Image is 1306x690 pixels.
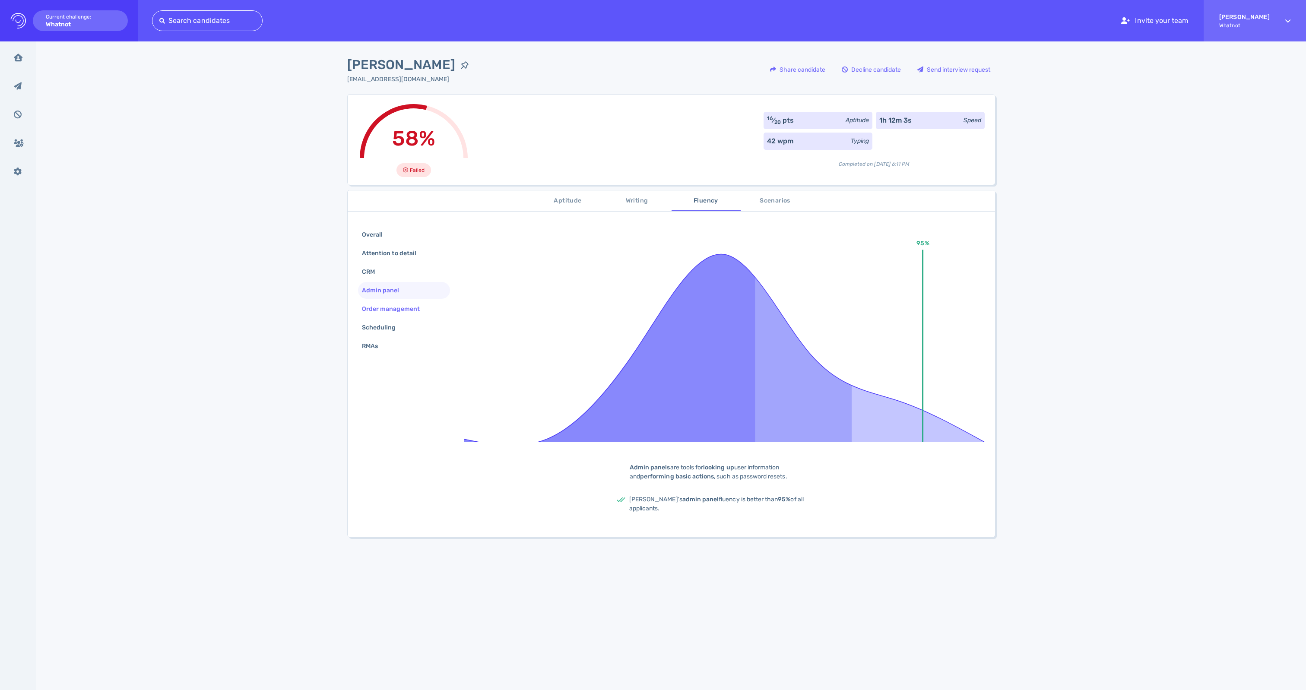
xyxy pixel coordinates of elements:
[1219,13,1270,21] strong: [PERSON_NAME]
[682,496,719,503] b: admin panel
[360,284,410,297] div: Admin panel
[964,116,981,125] div: Speed
[913,60,995,79] div: Send interview request
[879,115,912,126] div: 1h 12m 3s
[774,119,781,125] sub: 20
[360,340,388,352] div: RMAs
[360,321,406,334] div: Scheduling
[608,196,666,206] span: Writing
[764,153,985,168] div: Completed on [DATE] 6:11 PM
[1219,22,1270,28] span: Whatnot
[347,55,455,75] span: [PERSON_NAME]
[616,463,832,481] div: are tools for user information and , such as password resets.
[703,464,734,471] b: looking up
[539,196,597,206] span: Aptitude
[851,136,869,146] div: Typing
[846,116,869,125] div: Aptitude
[767,115,773,121] sup: 16
[766,60,830,79] div: Share candidate
[916,240,929,247] text: 95%
[360,266,385,278] div: CRM
[360,228,393,241] div: Overall
[767,136,793,146] div: 42 wpm
[767,115,794,126] div: ⁄ pts
[360,303,430,315] div: Order management
[347,75,474,84] div: Click to copy the email address
[392,126,435,151] span: 58%
[913,59,995,80] button: Send interview request
[410,165,425,175] span: Failed
[837,59,906,80] button: Decline candidate
[765,59,830,80] button: Share candidate
[778,496,790,503] b: 95%
[630,464,670,471] b: Admin panels
[837,60,905,79] div: Decline candidate
[629,496,804,512] span: [PERSON_NAME]'s fluency is better than of all applicants.
[677,196,735,206] span: Fluency
[640,473,714,480] b: performing basic actions
[746,196,805,206] span: Scenarios
[360,247,427,260] div: Attention to detail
